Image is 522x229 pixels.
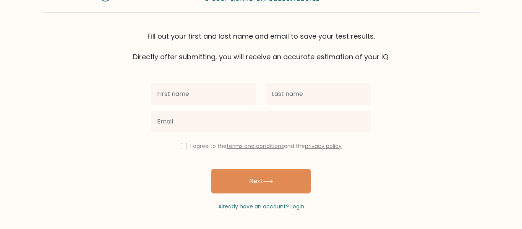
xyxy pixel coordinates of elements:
[43,31,479,62] div: Fill out your first and last name and email to save your test results. Directly after submitting,...
[151,111,371,132] input: Email
[305,142,342,150] a: privacy policy
[151,83,256,105] input: First name
[266,83,371,105] input: Last name
[190,142,342,150] label: I agree to the and the
[211,169,311,193] button: Next
[218,203,304,210] a: Already have an account? Login
[227,142,284,150] a: terms and conditions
